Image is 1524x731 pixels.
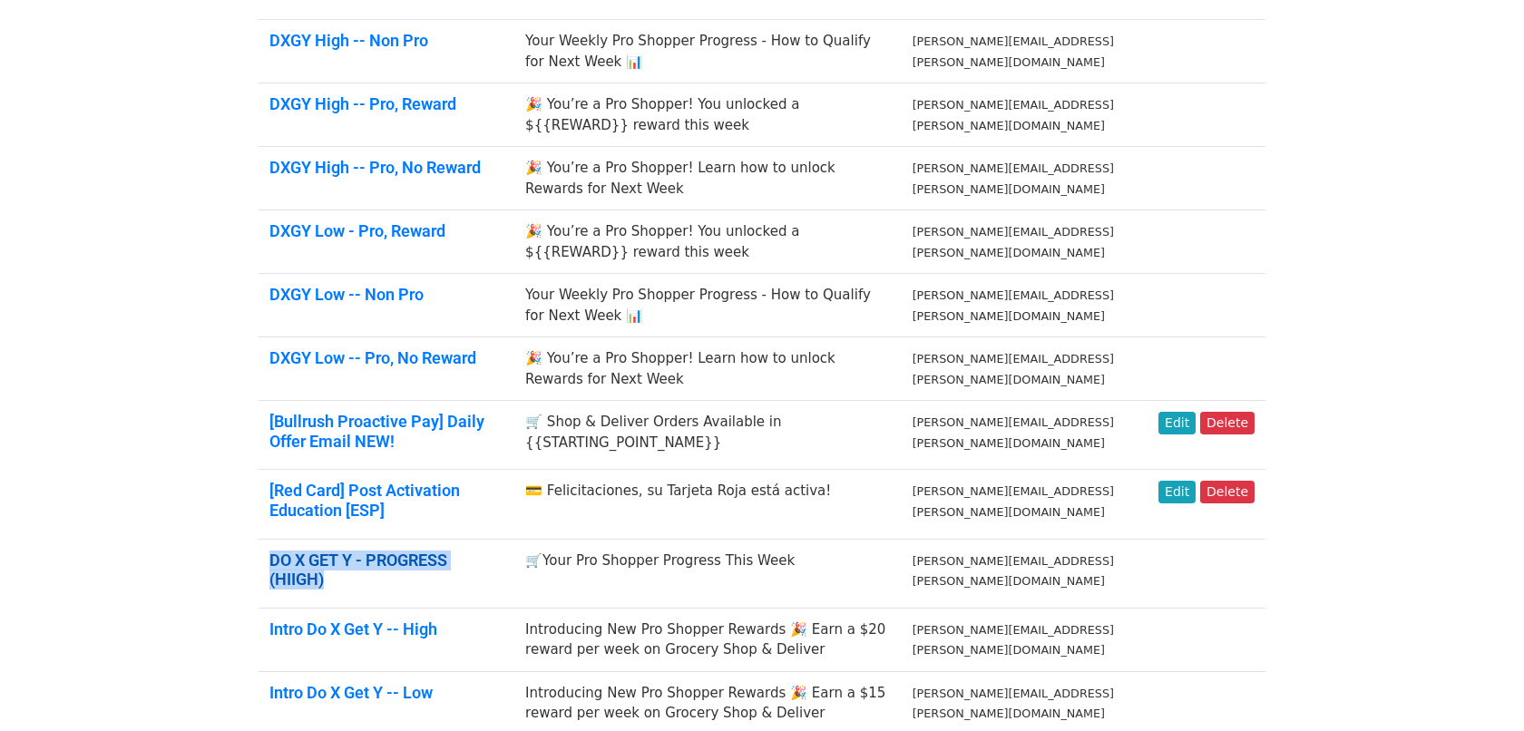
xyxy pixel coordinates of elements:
[913,225,1114,259] small: [PERSON_NAME][EMAIL_ADDRESS][PERSON_NAME][DOMAIN_NAME]
[913,34,1114,69] small: [PERSON_NAME][EMAIL_ADDRESS][PERSON_NAME][DOMAIN_NAME]
[514,274,902,337] td: Your Weekly Pro Shopper Progress - How to Qualify for Next Week 📊
[269,285,424,304] a: DXGY Low -- Non Pro
[913,687,1114,721] small: [PERSON_NAME][EMAIL_ADDRESS][PERSON_NAME][DOMAIN_NAME]
[269,481,460,520] a: [Red Card] Post Activation Education [ESP]
[514,470,902,539] td: 💳 Felicitaciones, su Tarjeta Roja está activa!
[269,31,428,50] a: DXGY High -- Non Pro
[269,619,437,638] a: Intro Do X Get Y -- High
[269,348,476,367] a: DXGY Low -- Pro, No Reward
[269,412,484,451] a: [Bullrush Proactive Pay] Daily Offer Email NEW!
[913,484,1114,519] small: [PERSON_NAME][EMAIL_ADDRESS][PERSON_NAME][DOMAIN_NAME]
[913,623,1114,658] small: [PERSON_NAME][EMAIL_ADDRESS][PERSON_NAME][DOMAIN_NAME]
[269,221,445,240] a: DXGY Low - Pro, Reward
[514,210,902,274] td: 🎉 You’re a Pro Shopper! You unlocked a ${{REWARD}} reward this week
[269,551,447,590] a: DO X GET Y - PROGRESS (HIIGH)
[514,401,902,470] td: 🛒 Shop & Deliver Orders Available in {{STARTING_POINT_NAME}}
[913,415,1114,450] small: [PERSON_NAME][EMAIL_ADDRESS][PERSON_NAME][DOMAIN_NAME]
[1200,412,1255,434] a: Delete
[1200,481,1255,503] a: Delete
[913,98,1114,132] small: [PERSON_NAME][EMAIL_ADDRESS][PERSON_NAME][DOMAIN_NAME]
[1158,481,1196,503] a: Edit
[269,683,433,702] a: Intro Do X Get Y -- Low
[1158,412,1196,434] a: Edit
[913,161,1114,196] small: [PERSON_NAME][EMAIL_ADDRESS][PERSON_NAME][DOMAIN_NAME]
[913,288,1114,323] small: [PERSON_NAME][EMAIL_ADDRESS][PERSON_NAME][DOMAIN_NAME]
[514,20,902,83] td: Your Weekly Pro Shopper Progress - How to Qualify for Next Week 📊
[514,83,902,147] td: 🎉 You’re a Pro Shopper! You unlocked a ${{REWARD}} reward this week
[269,158,481,177] a: DXGY High -- Pro, No Reward
[913,352,1114,386] small: [PERSON_NAME][EMAIL_ADDRESS][PERSON_NAME][DOMAIN_NAME]
[913,554,1114,589] small: [PERSON_NAME][EMAIL_ADDRESS][PERSON_NAME][DOMAIN_NAME]
[514,147,902,210] td: 🎉 You’re a Pro Shopper! Learn how to unlock Rewards for Next Week
[514,337,902,401] td: 🎉 You’re a Pro Shopper! Learn how to unlock Rewards for Next Week
[269,94,456,113] a: DXGY High -- Pro, Reward
[514,539,902,608] td: 🛒Your Pro Shopper Progress This Week
[1433,644,1524,731] iframe: Chat Widget
[514,608,902,671] td: Introducing New Pro Shopper Rewards 🎉 Earn a $20 reward per week on Grocery Shop & Deliver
